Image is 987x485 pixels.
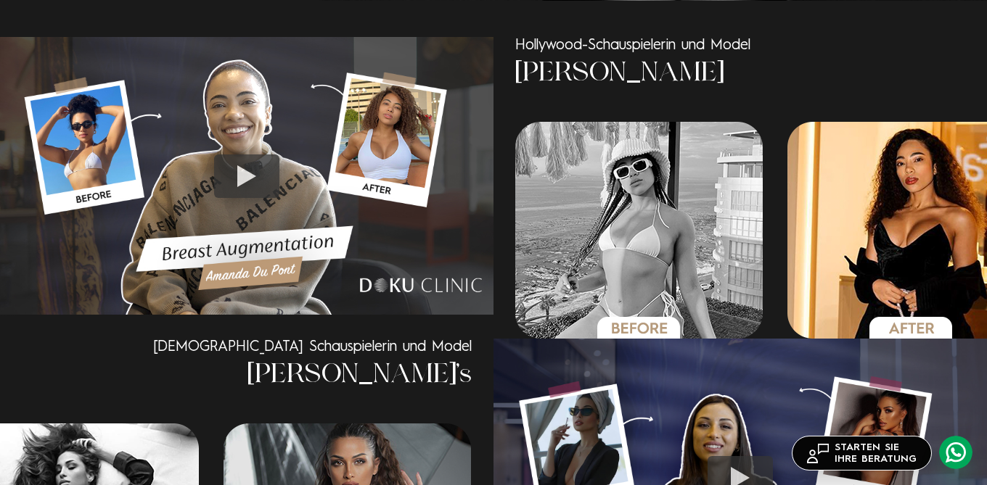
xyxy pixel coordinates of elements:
img: amanda_1_b.png [515,122,763,339]
div: 2 / 6 [515,122,766,339]
span: Hollywood-Schauspielerin und Model [515,38,750,53]
a: STARTEN SIEIHRE BERATUNG [792,436,932,471]
span: [DEMOGRAPHIC_DATA] Schauspielerin und Model [153,340,472,355]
